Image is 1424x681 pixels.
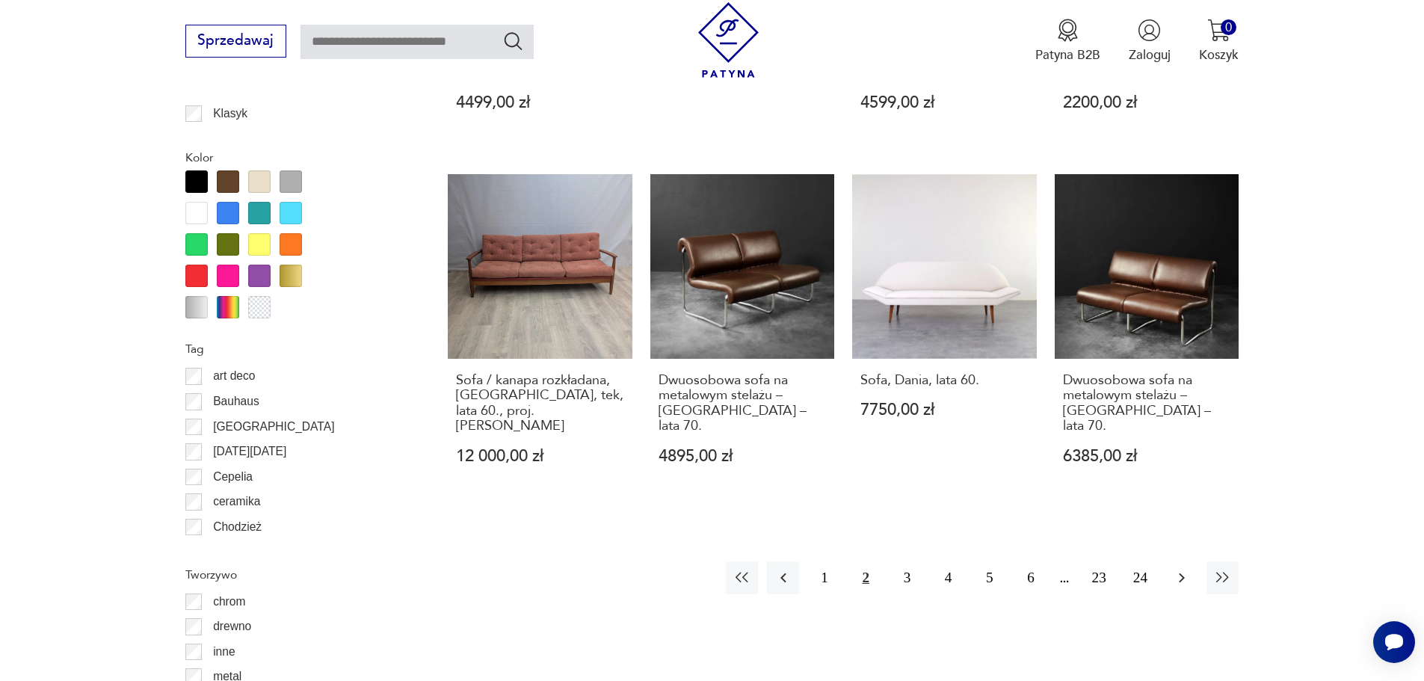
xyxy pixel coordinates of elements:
[213,392,259,411] p: Bauhaus
[213,442,286,461] p: [DATE][DATE]
[1129,19,1171,64] button: Zaloguj
[860,402,1029,418] p: 7750,00 zł
[213,517,262,537] p: Chodzież
[448,174,632,499] a: Sofa / kanapa rozkładana, Niemcy, tek, lata 60., proj. Eugen SchmidtSofa / kanapa rozkładana, [GE...
[185,339,405,359] p: Tag
[891,561,923,594] button: 3
[185,36,286,48] a: Sprzedawaj
[852,174,1037,499] a: Sofa, Dania, lata 60.Sofa, Dania, lata 60.7750,00 zł
[1063,373,1231,434] h3: Dwuosobowa sofa na metalowym stelażu – [GEOGRAPHIC_DATA] – lata 70.
[860,95,1029,111] p: 4599,00 zł
[1207,19,1230,42] img: Ikona koszyka
[1129,46,1171,64] p: Zaloguj
[932,561,964,594] button: 4
[808,561,840,594] button: 1
[185,148,405,167] p: Kolor
[213,592,245,611] p: chrom
[213,617,251,636] p: drewno
[213,366,255,386] p: art deco
[185,565,405,585] p: Tworzywo
[213,417,334,437] p: [GEOGRAPHIC_DATA]
[1199,19,1239,64] button: 0Koszyk
[973,561,1005,594] button: 5
[1199,46,1239,64] p: Koszyk
[659,373,827,434] h3: Dwuosobowa sofa na metalowym stelażu – [GEOGRAPHIC_DATA] – lata 70.
[1063,449,1231,464] p: 6385,00 zł
[213,642,235,662] p: inne
[650,174,835,499] a: Dwuosobowa sofa na metalowym stelażu – Niemcy – lata 70.Dwuosobowa sofa na metalowym stelażu – [G...
[1035,19,1100,64] button: Patyna B2B
[1035,19,1100,64] a: Ikona medaluPatyna B2B
[213,543,258,562] p: Ćmielów
[1035,46,1100,64] p: Patyna B2B
[456,449,624,464] p: 12 000,00 zł
[691,2,766,78] img: Patyna - sklep z meblami i dekoracjami vintage
[860,373,1029,388] h3: Sofa, Dania, lata 60.
[456,373,624,434] h3: Sofa / kanapa rozkładana, [GEOGRAPHIC_DATA], tek, lata 60., proj. [PERSON_NAME]
[1221,19,1236,35] div: 0
[1083,561,1115,594] button: 23
[1014,561,1047,594] button: 6
[850,561,882,594] button: 2
[213,492,260,511] p: ceramika
[1138,19,1161,42] img: Ikonka użytkownika
[213,467,253,487] p: Cepelia
[1063,95,1231,111] p: 2200,00 zł
[1124,561,1156,594] button: 24
[213,104,247,123] p: Klasyk
[1056,19,1079,42] img: Ikona medalu
[659,449,827,464] p: 4895,00 zł
[456,95,624,111] p: 4499,00 zł
[1373,621,1415,663] iframe: Smartsupp widget button
[1055,174,1239,499] a: Dwuosobowa sofa na metalowym stelażu – Niemcy – lata 70.Dwuosobowa sofa na metalowym stelażu – [G...
[502,30,524,52] button: Szukaj
[185,25,286,58] button: Sprzedawaj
